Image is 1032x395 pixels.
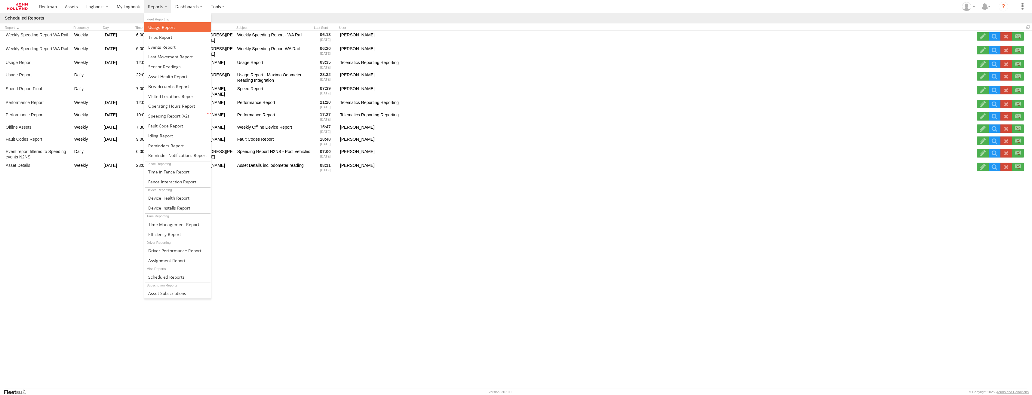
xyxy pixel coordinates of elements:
[144,91,211,101] a: Visited Locations Report
[5,71,71,84] a: Usage Report
[977,86,989,94] label: Edit Scheduled Report
[236,99,312,110] div: Performance Report
[977,72,989,81] label: Edit Scheduled Report
[2,2,33,11] a: Return to Dashboard
[236,45,312,58] div: Weekly Speeding Report WA Rail
[103,162,133,173] div: [DATE]
[236,59,312,70] div: Usage Report
[1000,86,1012,94] label: Delete Scheduled Report
[977,112,989,121] label: Edit Scheduled Report
[314,136,337,147] div: 18:48 [DATE]
[960,2,977,11] div: Adam Dippie
[73,59,100,70] div: Weekly
[989,163,1000,171] a: View Scheduled Report
[989,100,1000,108] a: View Scheduled Report
[135,59,150,70] div: 12:00
[236,85,312,98] div: Speed Report
[1000,60,1012,68] label: Delete Scheduled Report
[73,162,100,173] div: Weekly
[5,15,44,21] h1: Scheduled Reports
[103,31,133,44] div: [DATE]
[977,136,989,145] label: Edit Scheduled Report
[5,99,71,110] a: Performance Report
[977,100,989,108] label: Edit Scheduled Report
[339,124,974,135] div: [PERSON_NAME]
[314,99,337,110] div: 21:20 [DATE]
[144,42,211,52] a: Full Events Report
[989,112,1000,121] a: View Scheduled Report
[1000,32,1012,41] label: Delete Scheduled Report
[339,111,974,122] div: Telematics Reporting Reporting
[236,148,312,161] div: Speeding Report N2NS - Pool Vehicles
[969,390,1029,394] div: © Copyright 2025 -
[73,99,100,110] div: Weekly
[236,136,312,147] div: Fault Codes Report
[5,45,71,58] a: Weekly Speeding Report WA Rail
[989,72,1000,81] a: View Scheduled Report
[1012,100,1024,108] label: Send Now
[144,151,211,161] a: Service Reminder Notifications Report
[997,390,1029,394] a: Terms and Conditions
[5,31,71,44] a: Weekly Speeding Report WA Rail
[314,162,337,173] div: 08:11 [DATE]
[339,148,974,161] div: [PERSON_NAME]
[1012,149,1024,157] label: Send Now
[236,31,312,44] div: Weekly Speeding Report - WA Rail
[5,26,71,30] span: Report
[1000,112,1012,121] label: Delete Scheduled Report
[135,71,150,84] div: 22:00
[144,72,211,81] a: Asset Health Report
[339,162,974,173] div: [PERSON_NAME]
[73,136,100,147] div: Weekly
[103,45,133,58] div: [DATE]
[5,124,71,135] a: Offline Assets
[144,288,211,298] a: Asset Subscriptions
[144,229,211,239] a: Efficiency Report
[135,148,150,161] div: 6:00
[339,71,974,84] div: [PERSON_NAME]
[5,111,71,122] a: Performance Report
[103,26,133,30] span: Day
[135,124,150,135] div: 7:30
[73,85,100,98] div: Daily
[314,124,337,135] div: 15:47 [DATE]
[977,163,989,171] label: Edit Scheduled Report
[144,141,211,151] a: Reminders Report
[339,59,974,70] div: Telematics Reporting Reporting
[144,256,211,265] a: Assignment Report
[1012,60,1024,68] label: Send Now
[989,86,1000,94] a: View Scheduled Report
[3,389,31,395] a: Visit our Website
[144,193,211,203] a: Device Health Report
[144,219,211,229] a: Time Management Report
[339,26,684,30] span: User
[144,131,211,141] a: Idling Report
[989,60,1000,68] a: View Scheduled Report
[135,99,150,110] div: 12:00
[314,148,337,161] div: 07:00 [DATE]
[5,148,71,161] a: Event report filtered to Speeding events N2NS
[73,71,100,84] div: Daily
[144,81,211,91] a: Breadcrumbs Report
[144,101,211,111] a: Asset Operating Hours Report
[5,85,71,98] a: Speed Report Final
[135,162,150,173] div: 23:00
[989,46,1000,54] a: View Scheduled Report
[314,26,337,30] span: Last Sent
[989,136,1000,145] a: View Scheduled Report
[144,272,211,282] a: Scheduled Reports
[135,31,150,44] div: 6:00
[135,26,150,30] span: Time
[1012,163,1024,171] label: Send Now
[144,22,211,32] a: Usage Report
[977,32,989,41] label: Edit Scheduled Report
[339,136,974,147] div: [PERSON_NAME]
[314,45,337,58] div: 06:20 [DATE]
[236,124,312,135] div: Weekly Offline Device Report
[103,99,133,110] div: [DATE]
[489,390,511,394] div: Version: 307.00
[73,45,100,58] div: Weekly
[989,149,1000,157] a: View Scheduled Report
[1000,163,1012,171] label: Delete Scheduled Report
[5,136,71,147] a: Fault Codes Report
